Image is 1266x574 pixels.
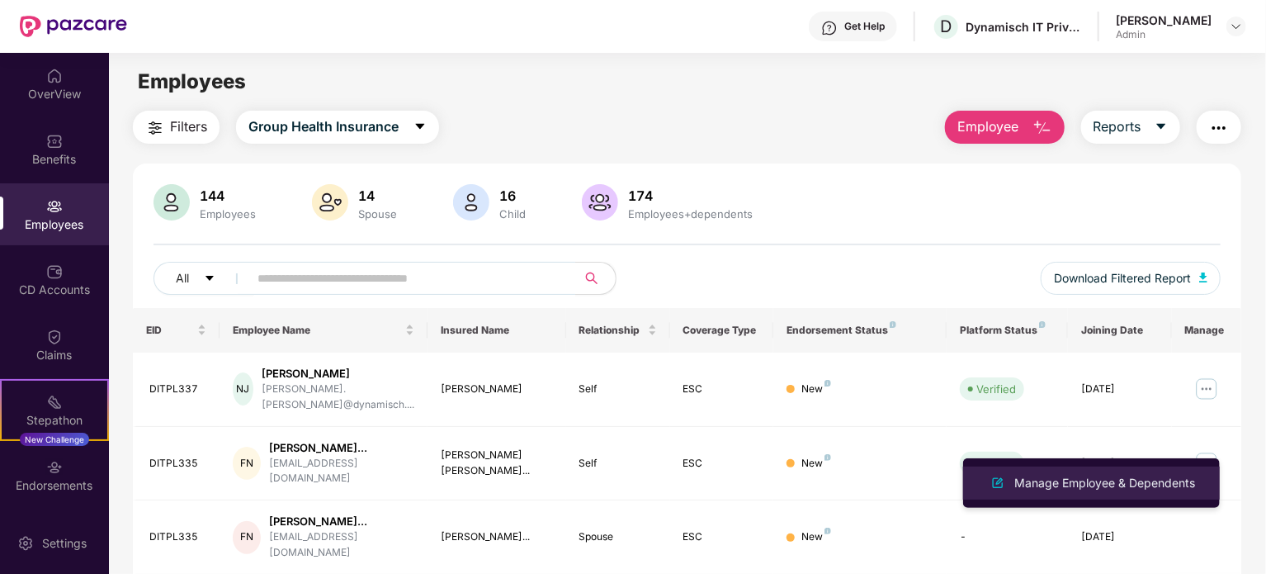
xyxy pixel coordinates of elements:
div: Platform Status [960,324,1055,337]
div: FN [233,521,261,554]
div: Endorsement Status [787,324,933,337]
div: Admin [1116,28,1212,41]
img: manageButton [1193,376,1220,402]
div: DITPL335 [149,529,206,545]
img: svg+xml;base64,PHN2ZyBpZD0iU2V0dGluZy0yMHgyMCIgeG1sbnM9Imh0dHA6Ly93d3cudzMub3JnLzIwMDAvc3ZnIiB3aW... [17,535,34,552]
button: Employee [945,111,1065,144]
button: Download Filtered Report [1041,262,1221,295]
div: New [801,382,831,397]
span: Employees [138,69,246,93]
span: Group Health Insurance [248,116,399,137]
span: D [941,17,952,36]
th: Joining Date [1068,308,1172,353]
div: [PERSON_NAME] [441,382,553,397]
div: 16 [496,187,529,204]
th: Coverage Type [670,308,774,353]
th: Manage [1172,308,1241,353]
img: svg+xml;base64,PHN2ZyB4bWxucz0iaHR0cDovL3d3dy53My5vcmcvMjAwMC9zdmciIHdpZHRoPSI4IiBoZWlnaHQ9IjgiIH... [1039,321,1046,328]
img: manageButton [1193,450,1220,477]
img: svg+xml;base64,PHN2ZyB4bWxucz0iaHR0cDovL3d3dy53My5vcmcvMjAwMC9zdmciIHhtbG5zOnhsaW5rPSJodHRwOi8vd3... [988,473,1008,493]
div: ESC [683,456,761,472]
div: [EMAIL_ADDRESS][DOMAIN_NAME] [269,529,414,561]
div: Dynamisch IT Private Limited [966,19,1081,35]
button: Filters [133,111,220,144]
div: [PERSON_NAME]... [441,529,553,545]
div: ESC [683,382,761,397]
img: svg+xml;base64,PHN2ZyBpZD0iQ2xhaW0iIHhtbG5zPSJodHRwOi8vd3d3LnczLm9yZy8yMDAwL3N2ZyIgd2lkdGg9IjIwIi... [46,329,63,345]
div: Self [579,456,657,472]
div: Settings [37,535,92,552]
span: caret-down [1155,120,1168,135]
div: Spouse [579,529,657,545]
div: DITPL335 [149,456,206,472]
div: New [801,456,831,472]
th: Employee Name [220,308,428,353]
img: svg+xml;base64,PHN2ZyBpZD0iSG9tZSIgeG1sbnM9Imh0dHA6Ly93d3cudzMub3JnLzIwMDAvc3ZnIiB3aWR0aD0iMjAiIG... [46,68,63,84]
span: Filters [170,116,207,137]
div: 144 [196,187,259,204]
img: svg+xml;base64,PHN2ZyBpZD0iRW5kb3JzZW1lbnRzIiB4bWxucz0iaHR0cDovL3d3dy53My5vcmcvMjAwMC9zdmciIHdpZH... [46,459,63,476]
span: caret-down [204,273,215,286]
span: All [176,269,189,287]
span: EID [146,324,194,337]
div: [PERSON_NAME]... [269,440,414,456]
span: Employee [957,116,1019,137]
img: svg+xml;base64,PHN2ZyB4bWxucz0iaHR0cDovL3d3dy53My5vcmcvMjAwMC9zdmciIHdpZHRoPSI4IiBoZWlnaHQ9IjgiIH... [824,528,831,534]
button: search [575,262,616,295]
div: Child [496,207,529,221]
span: caret-down [413,120,427,135]
img: svg+xml;base64,PHN2ZyBpZD0iSGVscC0zMngzMiIgeG1sbnM9Imh0dHA6Ly93d3cudzMub3JnLzIwMDAvc3ZnIiB3aWR0aD... [821,20,838,36]
img: svg+xml;base64,PHN2ZyB4bWxucz0iaHR0cDovL3d3dy53My5vcmcvMjAwMC9zdmciIHdpZHRoPSIyNCIgaGVpZ2h0PSIyNC... [1209,118,1229,138]
div: [DATE] [1081,382,1159,397]
div: Manage Employee & Dependents [1011,474,1198,492]
div: DITPL337 [149,382,206,397]
div: Employees+dependents [625,207,756,221]
img: svg+xml;base64,PHN2ZyB4bWxucz0iaHR0cDovL3d3dy53My5vcmcvMjAwMC9zdmciIHdpZHRoPSI4IiBoZWlnaHQ9IjgiIH... [824,454,831,461]
div: [PERSON_NAME] [1116,12,1212,28]
button: Reportscaret-down [1081,111,1180,144]
div: NJ [233,372,253,406]
img: svg+xml;base64,PHN2ZyBpZD0iQmVuZWZpdHMiIHhtbG5zPSJodHRwOi8vd3d3LnczLm9yZy8yMDAwL3N2ZyIgd2lkdGg9Ij... [46,133,63,149]
img: svg+xml;base64,PHN2ZyB4bWxucz0iaHR0cDovL3d3dy53My5vcmcvMjAwMC9zdmciIHdpZHRoPSIyMSIgaGVpZ2h0PSIyMC... [46,394,63,410]
img: svg+xml;base64,PHN2ZyBpZD0iQ0RfQWNjb3VudHMiIGRhdGEtbmFtZT0iQ0QgQWNjb3VudHMiIHhtbG5zPSJodHRwOi8vd3... [46,263,63,280]
img: New Pazcare Logo [20,16,127,37]
th: EID [133,308,220,353]
div: 174 [625,187,756,204]
div: 14 [355,187,400,204]
div: Verified [976,381,1016,397]
div: FN [233,447,261,480]
button: Allcaret-down [154,262,254,295]
div: Spouse [355,207,400,221]
div: [PERSON_NAME]... [269,514,414,529]
div: New [801,529,831,545]
th: Insured Name [428,308,566,353]
img: svg+xml;base64,PHN2ZyB4bWxucz0iaHR0cDovL3d3dy53My5vcmcvMjAwMC9zdmciIHdpZHRoPSI4IiBoZWlnaHQ9IjgiIH... [824,380,831,387]
img: svg+xml;base64,PHN2ZyB4bWxucz0iaHR0cDovL3d3dy53My5vcmcvMjAwMC9zdmciIHhtbG5zOnhsaW5rPSJodHRwOi8vd3... [312,184,348,221]
img: svg+xml;base64,PHN2ZyBpZD0iRHJvcGRvd24tMzJ4MzIiIHhtbG5zPSJodHRwOi8vd3d3LnczLm9yZy8yMDAwL3N2ZyIgd2... [1230,20,1243,33]
img: svg+xml;base64,PHN2ZyB4bWxucz0iaHR0cDovL3d3dy53My5vcmcvMjAwMC9zdmciIHhtbG5zOnhsaW5rPSJodHRwOi8vd3... [154,184,190,221]
div: Self [579,382,657,397]
div: [PERSON_NAME] [262,366,414,382]
span: Employee Name [233,324,402,337]
div: Stepathon [2,412,107,429]
img: svg+xml;base64,PHN2ZyB4bWxucz0iaHR0cDovL3d3dy53My5vcmcvMjAwMC9zdmciIHdpZHRoPSI4IiBoZWlnaHQ9IjgiIH... [890,321,896,328]
div: [DATE] [1081,529,1159,545]
img: svg+xml;base64,PHN2ZyB4bWxucz0iaHR0cDovL3d3dy53My5vcmcvMjAwMC9zdmciIHhtbG5zOnhsaW5rPSJodHRwOi8vd3... [1199,273,1207,282]
img: svg+xml;base64,PHN2ZyB4bWxucz0iaHR0cDovL3d3dy53My5vcmcvMjAwMC9zdmciIHhtbG5zOnhsaW5rPSJodHRwOi8vd3... [582,184,618,221]
th: Relationship [566,308,670,353]
img: svg+xml;base64,PHN2ZyB4bWxucz0iaHR0cDovL3d3dy53My5vcmcvMjAwMC9zdmciIHhtbG5zOnhsaW5rPSJodHRwOi8vd3... [1032,118,1052,138]
div: Get Help [844,20,885,33]
div: ESC [683,529,761,545]
span: Reports [1094,116,1141,137]
div: [PERSON_NAME] [PERSON_NAME]... [441,448,553,479]
img: svg+xml;base64,PHN2ZyBpZD0iRW1wbG95ZWVzIiB4bWxucz0iaHR0cDovL3d3dy53My5vcmcvMjAwMC9zdmciIHdpZHRoPS... [46,198,63,215]
div: Employees [196,207,259,221]
img: svg+xml;base64,PHN2ZyB4bWxucz0iaHR0cDovL3d3dy53My5vcmcvMjAwMC9zdmciIHdpZHRoPSIyNCIgaGVpZ2h0PSIyNC... [145,118,165,138]
span: Download Filtered Report [1054,269,1191,287]
button: Group Health Insurancecaret-down [236,111,439,144]
div: New Challenge [20,433,89,446]
span: search [575,272,607,285]
div: [PERSON_NAME].[PERSON_NAME]@dynamisch.... [262,382,414,413]
img: svg+xml;base64,PHN2ZyB4bWxucz0iaHR0cDovL3d3dy53My5vcmcvMjAwMC9zdmciIHhtbG5zOnhsaW5rPSJodHRwOi8vd3... [453,184,489,221]
span: Relationship [579,324,645,337]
